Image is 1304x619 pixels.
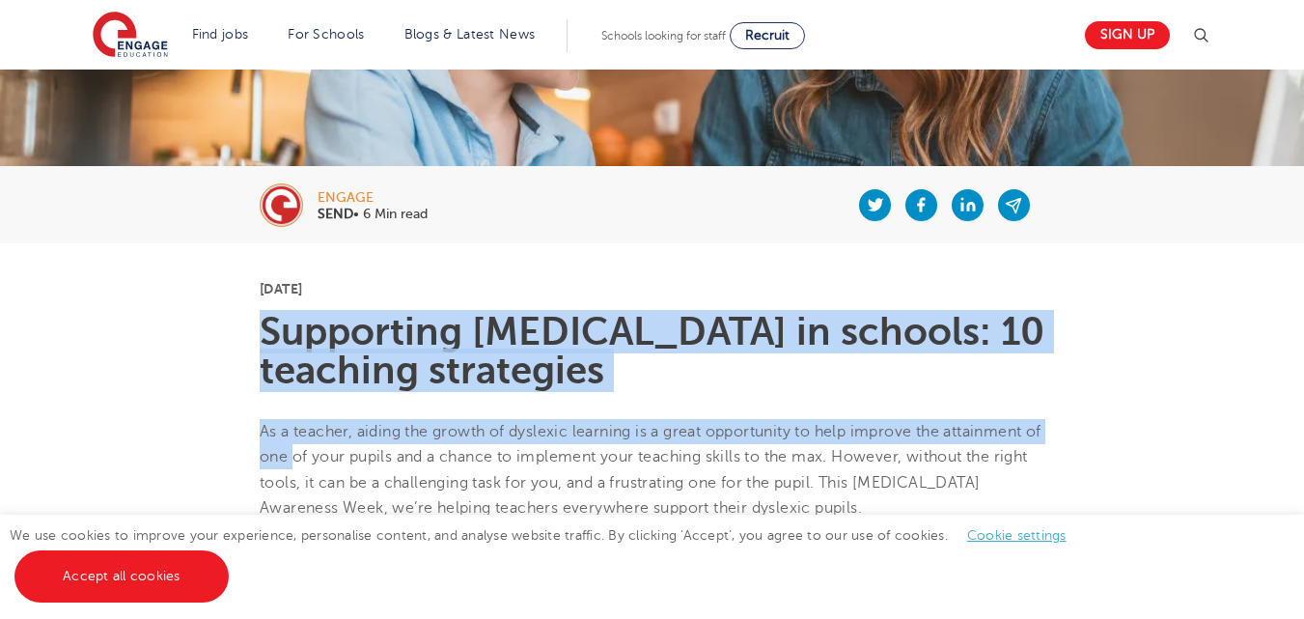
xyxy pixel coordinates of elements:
a: Accept all cookies [14,550,229,603]
a: Blogs & Latest News [404,27,536,42]
a: Sign up [1085,21,1170,49]
a: Find jobs [192,27,249,42]
img: Engage Education [93,12,168,60]
a: Recruit [730,22,805,49]
span: Schools looking for staff [601,29,726,42]
div: engage [318,191,428,205]
span: As a teacher, aiding the growth of dyslexic learning is a great opportunity to help improve the a... [260,423,1041,517]
h1: Supporting [MEDICAL_DATA] in schools: 10 teaching strategies [260,313,1044,390]
p: • 6 Min read [318,208,428,221]
span: Recruit [745,28,790,42]
span: We use cookies to improve your experience, personalise content, and analyse website traffic. By c... [10,528,1086,583]
a: Cookie settings [967,528,1067,543]
p: [DATE] [260,282,1044,295]
b: SEND [318,207,353,221]
a: For Schools [288,27,364,42]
